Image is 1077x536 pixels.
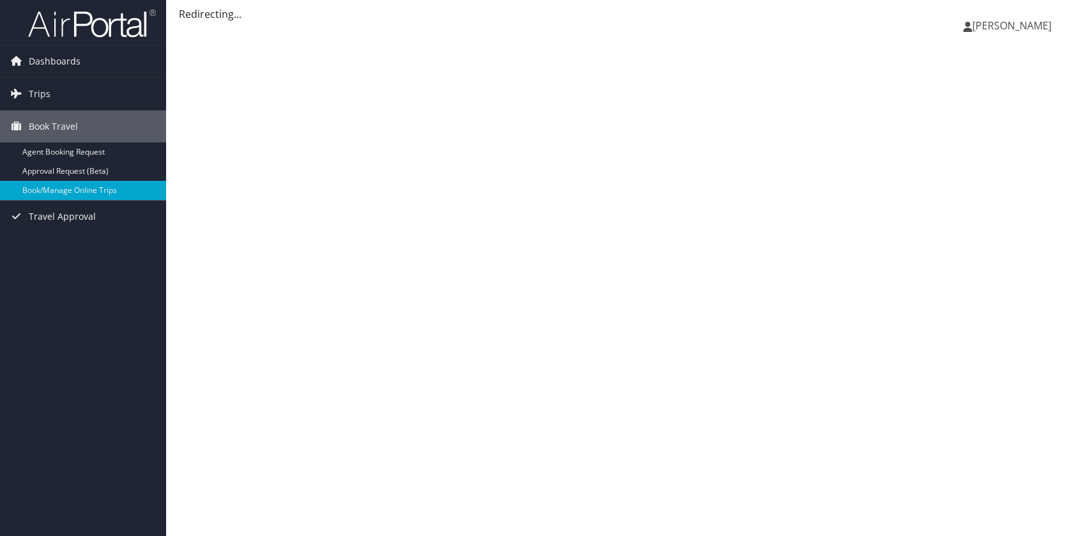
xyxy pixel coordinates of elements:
[29,78,50,110] span: Trips
[29,45,80,77] span: Dashboards
[972,19,1051,33] span: [PERSON_NAME]
[29,111,78,142] span: Book Travel
[963,6,1064,45] a: [PERSON_NAME]
[179,6,1064,22] div: Redirecting...
[29,201,96,233] span: Travel Approval
[28,8,156,38] img: airportal-logo.png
